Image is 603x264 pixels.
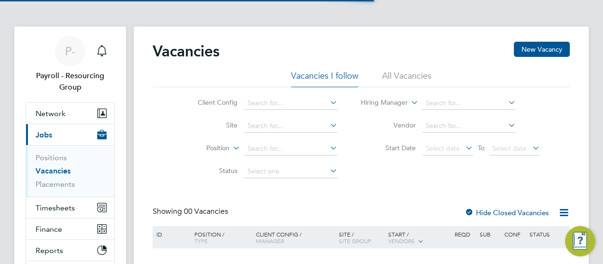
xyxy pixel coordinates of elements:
[422,119,516,133] input: Search for...
[36,180,75,189] a: Placements
[65,45,75,57] span: P-
[183,121,238,129] label: Site
[194,237,208,245] span: Type
[502,226,527,242] div: Conf
[353,98,408,108] label: Hiring Manager
[422,97,516,110] input: Search for...
[452,226,477,242] div: Reqd
[514,42,570,57] button: New Vacancy
[291,70,358,87] li: Vacancies I follow
[565,226,595,256] button: Engage Resource Center
[36,246,63,255] span: Reports
[493,144,527,153] span: Select date
[382,70,431,87] li: All Vacancies
[256,237,284,245] span: Manager
[244,142,338,155] input: Search for...
[153,207,230,217] div: Showing
[187,226,254,249] div: Position /
[183,98,238,107] label: Client Config
[388,237,415,245] span: Vendors
[26,70,115,93] span: Payroll - Resourcing Group
[26,124,114,145] button: Jobs
[465,208,549,217] label: Hide Closed Vacancies
[36,153,67,162] a: Positions
[153,42,219,61] h2: Vacancies
[26,218,114,239] button: Finance
[361,144,416,152] label: Start Date
[339,237,371,245] span: Site Group
[337,226,386,249] div: Site /
[426,144,460,153] span: Select date
[36,109,65,118] span: Network
[36,225,62,234] span: Finance
[154,226,187,242] div: ID
[254,226,337,249] div: Client Config /
[26,197,114,218] button: Timesheets
[36,203,75,212] span: Timesheets
[26,240,114,261] button: Reports
[475,142,487,154] span: To
[244,119,338,133] input: Search for...
[527,226,568,242] div: Status
[477,226,502,242] div: Sub
[36,166,71,175] a: Vacancies
[184,207,228,216] span: 00 Vacancies
[244,97,338,110] input: Search for...
[26,36,115,93] a: P-Payroll - Resourcing Group
[183,166,238,175] label: Status
[26,103,114,124] button: Network
[26,145,114,197] div: Jobs
[361,121,416,129] label: Vendor
[386,226,452,250] div: Start /
[175,144,229,153] label: Position
[36,130,52,139] span: Jobs
[244,165,338,178] input: Select one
